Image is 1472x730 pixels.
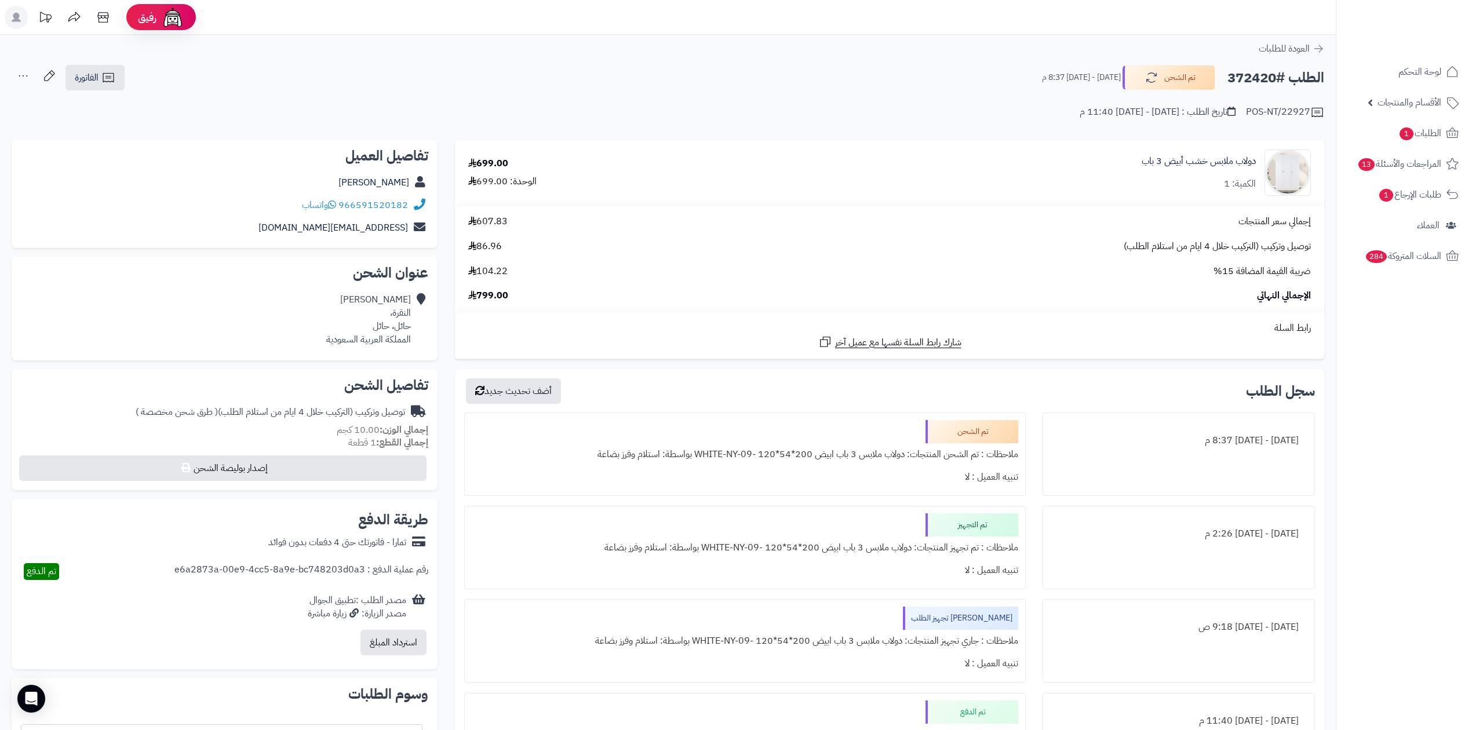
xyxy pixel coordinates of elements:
a: شارك رابط السلة نفسها مع عميل آخر [818,335,961,349]
button: إصدار بوليصة الشحن [19,455,427,481]
a: [EMAIL_ADDRESS][DOMAIN_NAME] [258,221,408,235]
a: السلات المتروكة284 [1343,242,1465,270]
a: العملاء [1343,211,1465,239]
span: 86.96 [468,240,502,253]
div: ملاحظات : جاري تجهيز المنتجات: دولاب ملابس 3 باب ابيض 200*54*120 -WHITE-NY-09 بواسطة: استلام وفرز... [472,630,1018,652]
a: الفاتورة [65,65,125,90]
span: الطلبات [1398,125,1441,141]
img: 1753186020-1-90x90.jpg [1265,149,1310,196]
span: الأقسام والمنتجات [1378,94,1441,111]
h2: عنوان الشحن [21,266,428,280]
a: واتساب [302,198,336,212]
div: تنبيه العميل : لا [472,466,1018,488]
span: 284 [1366,250,1387,263]
span: 607.83 [468,215,508,228]
div: ملاحظات : تم تجهيز المنتجات: دولاب ملابس 3 باب ابيض 200*54*120 -WHITE-NY-09 بواسطة: استلام وفرز ب... [472,536,1018,559]
div: ملاحظات : تم الشحن المنتجات: دولاب ملابس 3 باب ابيض 200*54*120 -WHITE-NY-09 بواسطة: استلام وفرز ب... [472,443,1018,466]
a: [PERSON_NAME] [338,176,409,189]
div: رقم عملية الدفع : e6a2873a-00e9-4cc5-8a9e-bc748203d0a3 [174,563,428,580]
div: Open Intercom Messenger [17,685,45,713]
span: توصيل وتركيب (التركيب خلال 4 ايام من استلام الطلب) [1124,240,1311,253]
div: [PERSON_NAME] النقرة، حائل، حائل المملكة العربية السعودية [326,293,411,346]
img: ai-face.png [161,6,184,29]
div: 699.00 [468,157,508,170]
div: مصدر الزيارة: زيارة مباشرة [308,607,406,620]
div: توصيل وتركيب (التركيب خلال 4 ايام من استلام الطلب) [136,406,405,419]
div: تنبيه العميل : لا [472,652,1018,675]
span: المراجعات والأسئلة [1357,156,1441,172]
span: السلات المتروكة [1365,248,1441,264]
small: 1 قطعة [348,436,428,450]
div: الكمية: 1 [1224,177,1256,191]
button: استرداد المبلغ [360,630,427,655]
span: شارك رابط السلة نفسها مع عميل آخر [835,336,961,349]
small: [DATE] - [DATE] 8:37 م [1042,72,1121,83]
div: تمارا - فاتورتك حتى 4 دفعات بدون فوائد [268,536,406,549]
a: الطلبات1 [1343,119,1465,147]
span: تم الدفع [27,564,56,578]
span: 799.00 [468,289,508,302]
span: رفيق [138,10,156,24]
a: العودة للطلبات [1259,42,1324,56]
div: الوحدة: 699.00 [468,175,537,188]
strong: إجمالي القطع: [376,436,428,450]
div: تم الشحن [926,420,1018,443]
span: 1 [1400,127,1413,140]
a: تحديثات المنصة [31,6,60,32]
span: الإجمالي النهائي [1257,289,1311,302]
span: 13 [1358,158,1375,171]
span: العودة للطلبات [1259,42,1310,56]
div: مصدر الطلب :تطبيق الجوال [308,594,406,620]
a: لوحة التحكم [1343,58,1465,86]
a: 966591520182 [338,198,408,212]
a: دولاب ملابس خشب أبيض 3 باب [1142,155,1256,168]
a: المراجعات والأسئلة13 [1343,150,1465,178]
button: أضف تحديث جديد [466,378,561,404]
a: طلبات الإرجاع1 [1343,181,1465,209]
h2: تفاصيل الشحن [21,378,428,392]
h2: تفاصيل العميل [21,149,428,163]
div: تنبيه العميل : لا [472,559,1018,582]
div: رابط السلة [460,322,1320,335]
div: [PERSON_NAME] تجهيز الطلب [903,607,1018,630]
span: طلبات الإرجاع [1378,187,1441,203]
span: 104.22 [468,265,508,278]
span: الفاتورة [75,71,99,85]
div: [DATE] - [DATE] 2:26 م [1050,523,1307,545]
h2: وسوم الطلبات [21,687,428,701]
span: 1 [1379,189,1393,202]
span: لوحة التحكم [1398,64,1441,80]
span: ( طرق شحن مخصصة ) [136,405,218,419]
div: تاريخ الطلب : [DATE] - [DATE] 11:40 م [1080,105,1236,119]
div: تم الدفع [926,700,1018,724]
span: ضريبة القيمة المضافة 15% [1214,265,1311,278]
img: logo-2.png [1393,32,1461,57]
h2: الطلب #372420 [1227,66,1324,90]
div: [DATE] - [DATE] 9:18 ص [1050,616,1307,638]
div: POS-NT/22927 [1246,105,1324,119]
span: إجمالي سعر المنتجات [1238,215,1311,228]
h2: طريقة الدفع [358,513,428,527]
strong: إجمالي الوزن: [380,423,428,437]
button: تم الشحن [1123,65,1215,90]
span: العملاء [1417,217,1440,233]
div: [DATE] - [DATE] 8:37 م [1050,429,1307,452]
small: 10.00 كجم [337,423,428,437]
div: تم التجهيز [926,513,1018,536]
h3: سجل الطلب [1246,384,1315,398]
